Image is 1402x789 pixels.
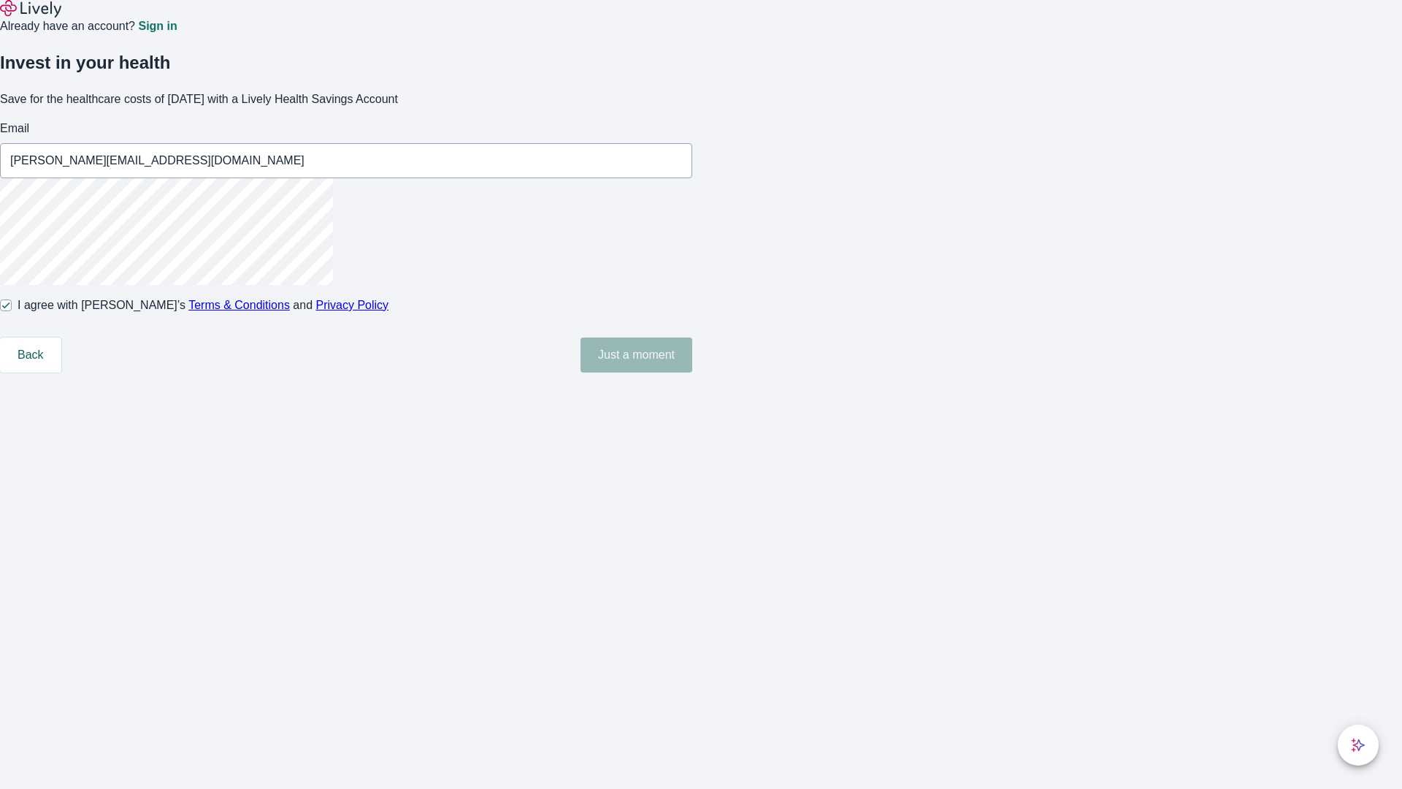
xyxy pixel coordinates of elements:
[1338,725,1379,766] button: chat
[316,299,389,311] a: Privacy Policy
[138,20,177,32] a: Sign in
[188,299,290,311] a: Terms & Conditions
[18,297,388,314] span: I agree with [PERSON_NAME]’s and
[1351,738,1365,752] svg: Lively AI Assistant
